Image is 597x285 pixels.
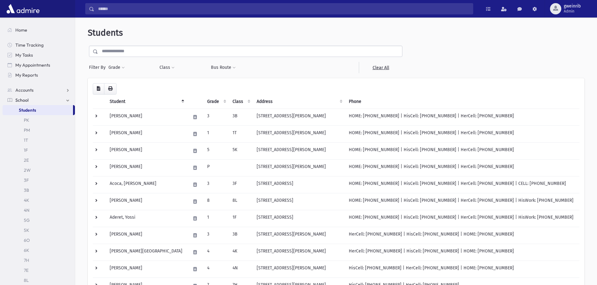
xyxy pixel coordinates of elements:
[5,3,41,15] img: AdmirePro
[345,142,579,159] td: HOME: [PHONE_NUMBER] | HisCell: [PHONE_NUMBER] | HerCell: [PHONE_NUMBER]
[345,244,579,261] td: HerCell: [PHONE_NUMBER] | HisCell: [PHONE_NUMBER] | HOME: [PHONE_NUMBER]
[203,125,229,142] td: 1
[203,142,229,159] td: 5
[229,261,253,277] td: 4N
[253,94,345,109] th: Address: activate to sort column ascending
[3,105,73,115] a: Students
[229,244,253,261] td: 4K
[229,227,253,244] td: 3B
[15,72,38,78] span: My Reports
[253,109,345,125] td: [STREET_ADDRESS][PERSON_NAME]
[108,62,125,73] button: Grade
[106,261,187,277] td: [PERSON_NAME]
[3,245,75,255] a: 6K
[15,97,29,103] span: School
[3,175,75,185] a: 3F
[106,210,187,227] td: Aderet, Yossi
[3,195,75,205] a: 4K
[253,142,345,159] td: [STREET_ADDRESS][PERSON_NAME]
[229,125,253,142] td: 1T
[3,60,75,70] a: My Appointments
[359,62,402,73] a: Clear All
[3,115,75,125] a: PK
[3,225,75,235] a: 5K
[253,210,345,227] td: [STREET_ADDRESS]
[345,109,579,125] td: HOME: [PHONE_NUMBER] | HisCell: [PHONE_NUMBER] | HerCell: [PHONE_NUMBER]
[159,62,175,73] button: Class
[3,205,75,215] a: 4N
[106,125,187,142] td: [PERSON_NAME]
[564,4,581,9] span: gweinrib
[93,83,104,94] button: CSV
[15,62,50,68] span: My Appointments
[3,145,75,155] a: 1F
[106,94,187,109] th: Student: activate to sort column descending
[104,83,117,94] button: Print
[106,142,187,159] td: [PERSON_NAME]
[203,210,229,227] td: 1
[253,159,345,176] td: [STREET_ADDRESS][PERSON_NAME]
[229,142,253,159] td: 5K
[106,109,187,125] td: [PERSON_NAME]
[15,27,27,33] span: Home
[19,107,36,113] span: Students
[3,50,75,60] a: My Tasks
[253,261,345,277] td: [STREET_ADDRESS][PERSON_NAME]
[203,261,229,277] td: 4
[3,25,75,35] a: Home
[345,159,579,176] td: HOME: [PHONE_NUMBER] | HisCell: [PHONE_NUMBER] | HerCell: [PHONE_NUMBER]
[88,28,123,38] span: Students
[15,42,44,48] span: Time Tracking
[3,235,75,245] a: 6O
[253,125,345,142] td: [STREET_ADDRESS][PERSON_NAME]
[229,210,253,227] td: 1F
[203,227,229,244] td: 3
[3,265,75,275] a: 7E
[564,9,581,14] span: Admin
[106,159,187,176] td: [PERSON_NAME]
[106,227,187,244] td: [PERSON_NAME]
[3,125,75,135] a: PM
[3,85,75,95] a: Accounts
[3,165,75,175] a: 2W
[203,109,229,125] td: 3
[229,176,253,193] td: 3F
[345,261,579,277] td: HisCell: [PHONE_NUMBER] | HerCell: [PHONE_NUMBER] | HOME: [PHONE_NUMBER]
[229,109,253,125] td: 3B
[106,193,187,210] td: [PERSON_NAME]
[106,244,187,261] td: [PERSON_NAME][GEOGRAPHIC_DATA]
[345,210,579,227] td: HOME: [PHONE_NUMBER] | HisCell: [PHONE_NUMBER] | HerCell: [PHONE_NUMBER] | HisWork: [PHONE_NUMBER]
[229,193,253,210] td: 8L
[203,244,229,261] td: 4
[211,62,236,73] button: Bus Route
[89,64,108,71] span: Filter By
[345,125,579,142] td: HOME: [PHONE_NUMBER] | HisCell: [PHONE_NUMBER] | HerCell: [PHONE_NUMBER]
[229,94,253,109] th: Class: activate to sort column ascending
[203,94,229,109] th: Grade: activate to sort column ascending
[203,159,229,176] td: P
[3,70,75,80] a: My Reports
[345,94,579,109] th: Phone
[94,3,473,14] input: Search
[345,193,579,210] td: HOME: [PHONE_NUMBER] | HisCell: [PHONE_NUMBER] | HerCell: [PHONE_NUMBER] | HisWork: [PHONE_NUMBER]
[106,176,187,193] td: Acoca, [PERSON_NAME]
[3,215,75,225] a: 5G
[345,176,579,193] td: HOME: [PHONE_NUMBER] | HisCell: [PHONE_NUMBER] | HerCell: [PHONE_NUMBER] | CELL: [PHONE_NUMBER]
[3,135,75,145] a: 1T
[253,244,345,261] td: [STREET_ADDRESS][PERSON_NAME]
[15,52,33,58] span: My Tasks
[345,227,579,244] td: HerCell: [PHONE_NUMBER] | HisCell: [PHONE_NUMBER] | HOME: [PHONE_NUMBER]
[3,155,75,165] a: 2E
[3,95,75,105] a: School
[253,193,345,210] td: [STREET_ADDRESS]
[203,176,229,193] td: 3
[253,227,345,244] td: [STREET_ADDRESS][PERSON_NAME]
[3,40,75,50] a: Time Tracking
[3,255,75,265] a: 7H
[15,87,34,93] span: Accounts
[3,185,75,195] a: 3B
[253,176,345,193] td: [STREET_ADDRESS]
[203,193,229,210] td: 8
